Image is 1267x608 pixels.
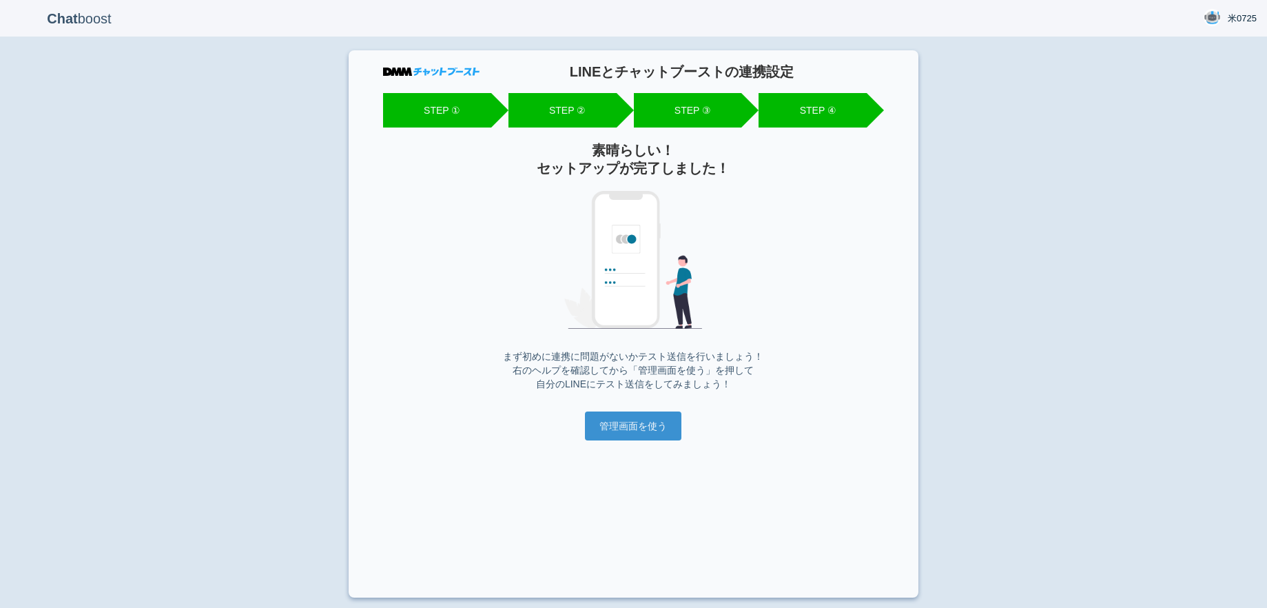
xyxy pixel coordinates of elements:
[585,412,681,440] input: 管理画面を使う
[1228,12,1257,26] span: 米0725
[1204,9,1221,26] img: User Image
[383,141,885,177] h2: 素晴らしい！ セットアップが完了しました！
[383,349,885,391] p: まず初めに連携に問題がないかテスト送信を行いましょう！ 右のヘルプを確認してから「管理画面を使う」を押して 自分のLINEにテスト送信をしてみましょう！
[759,93,867,128] li: STEP ④
[47,11,77,26] b: Chat
[564,191,702,329] img: 完了画面
[10,1,148,36] p: boost
[383,93,491,128] li: STEP ①
[383,68,480,76] img: DMMチャットブースト
[634,93,742,128] li: STEP ③
[508,93,617,128] li: STEP ②
[480,64,885,79] h1: LINEとチャットブーストの連携設定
